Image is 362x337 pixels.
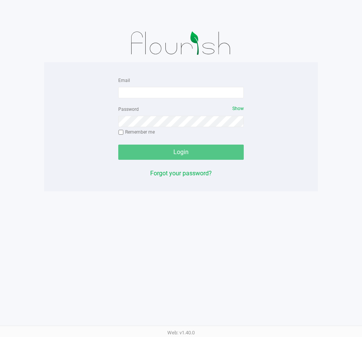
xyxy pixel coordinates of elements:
[232,106,244,111] span: Show
[167,330,195,335] span: Web: v1.40.0
[118,130,124,135] input: Remember me
[118,129,155,135] label: Remember me
[118,77,130,84] label: Email
[118,106,139,113] label: Password
[150,169,212,178] button: Forgot your password?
